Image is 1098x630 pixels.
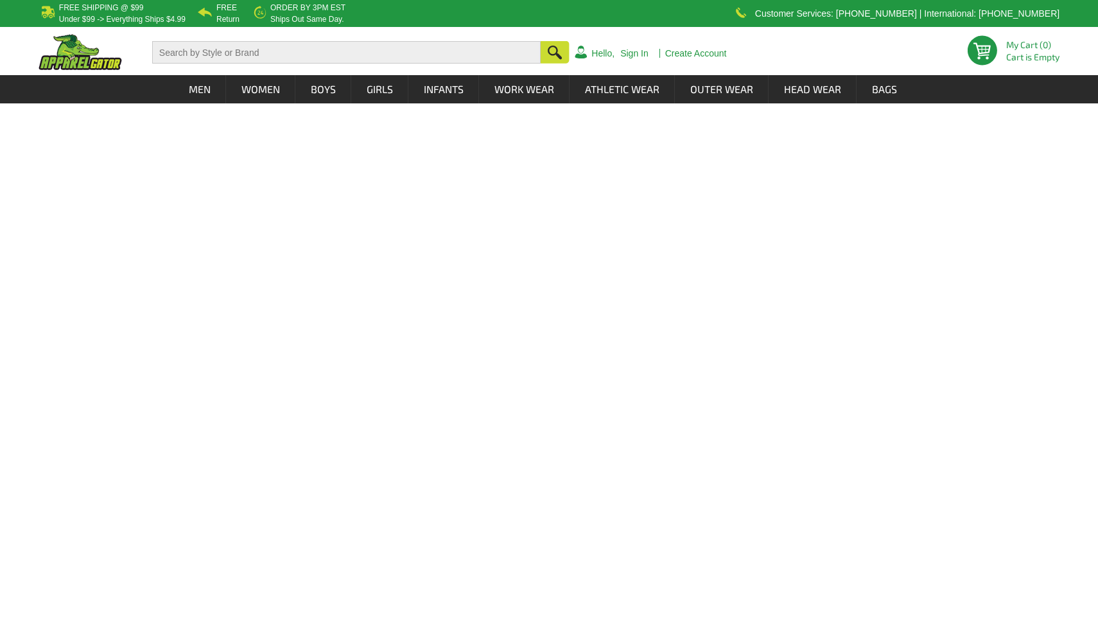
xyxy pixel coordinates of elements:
a: Men [174,75,225,103]
span: Cart is Empty [1006,53,1059,62]
a: Work Wear [480,75,569,103]
a: Girls [352,75,408,103]
a: Infants [409,75,478,103]
img: ApparelGator [39,34,122,70]
a: Women [227,75,295,103]
a: Sign In [620,49,649,58]
a: Head Wear [769,75,856,103]
a: Create Account [665,49,727,58]
p: Customer Services: [PHONE_NUMBER] | International: [PHONE_NUMBER] [755,10,1059,17]
a: Boys [296,75,351,103]
b: Free Shipping @ $99 [59,3,144,12]
b: Order by 3PM EST [270,3,345,12]
input: Search by Style or Brand [152,41,541,64]
a: Outer Wear [675,75,768,103]
p: Return [216,15,240,23]
p: under $99 -> everything ships $4.99 [59,15,186,23]
p: ships out same day. [270,15,345,23]
b: Free [216,3,237,12]
li: My Cart (0) [1006,40,1054,49]
a: Athletic Wear [570,75,674,103]
a: Hello, [591,49,614,58]
a: Bags [857,75,912,103]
